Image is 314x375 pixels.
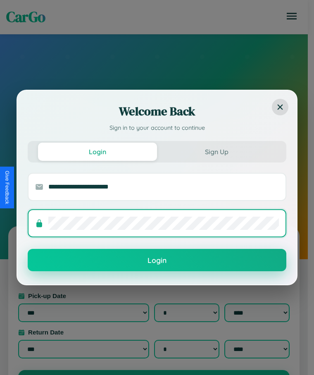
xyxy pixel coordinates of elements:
[28,249,286,271] button: Login
[28,103,286,119] h2: Welcome Back
[28,124,286,133] p: Sign in to your account to continue
[157,143,276,161] button: Sign Up
[4,171,10,204] div: Give Feedback
[38,143,157,161] button: Login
